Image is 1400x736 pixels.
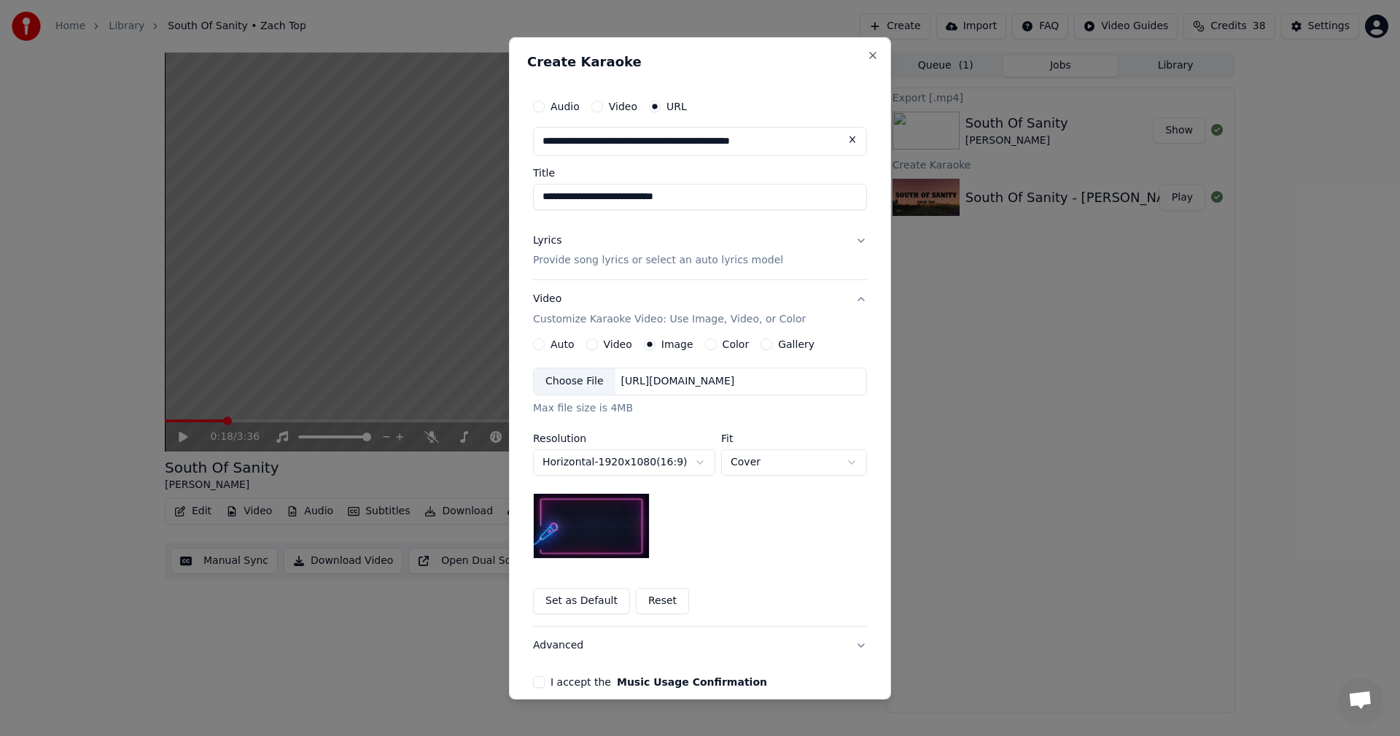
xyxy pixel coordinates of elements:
[661,339,693,349] label: Image
[604,339,632,349] label: Video
[533,401,867,416] div: Max file size is 4MB
[533,253,783,268] p: Provide song lyrics or select an auto lyrics model
[609,101,637,111] label: Video
[533,292,806,327] div: Video
[617,677,767,687] button: I accept the
[723,339,750,349] label: Color
[527,55,873,68] h2: Create Karaoke
[551,677,767,687] label: I accept the
[533,221,867,279] button: LyricsProvide song lyrics or select an auto lyrics model
[533,338,867,626] div: VideoCustomize Karaoke Video: Use Image, Video, or Color
[533,167,867,177] label: Title
[551,339,575,349] label: Auto
[533,233,561,247] div: Lyrics
[534,368,615,395] div: Choose File
[533,280,867,338] button: VideoCustomize Karaoke Video: Use Image, Video, or Color
[551,101,580,111] label: Audio
[778,339,814,349] label: Gallery
[533,627,867,665] button: Advanced
[533,433,715,443] label: Resolution
[533,588,630,614] button: Set as Default
[666,101,687,111] label: URL
[615,374,741,389] div: [URL][DOMAIN_NAME]
[533,312,806,327] p: Customize Karaoke Video: Use Image, Video, or Color
[636,588,689,614] button: Reset
[721,433,867,443] label: Fit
